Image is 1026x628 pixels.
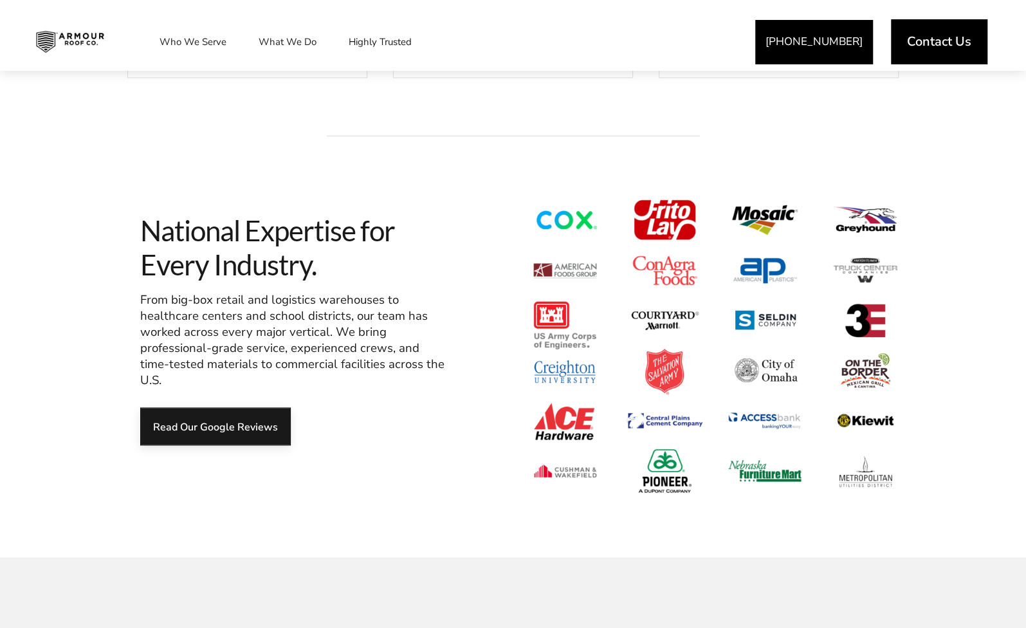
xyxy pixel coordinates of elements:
span: Contact Us [907,35,971,48]
img: Industrial and Commercial Roofing Company | Armour Roof Co. [26,26,115,58]
a: Read Our Google Reviews [140,407,291,445]
span: National Expertise for Every Industry. [140,214,449,282]
a: What We Do [246,26,329,58]
a: [PHONE_NUMBER] [755,20,873,64]
a: Contact Us [891,19,987,64]
a: Highly Trusted [336,26,425,58]
span: Read Our Google Reviews [153,420,278,432]
a: Who We Serve [147,26,239,58]
span: From big-box retail and logistics warehouses to healthcare centers and school districts, our team... [140,291,444,389]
